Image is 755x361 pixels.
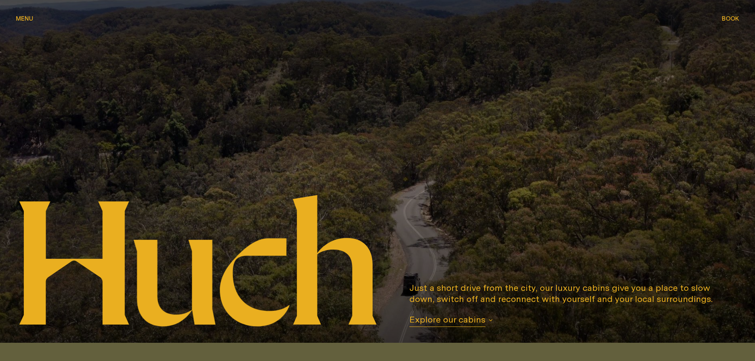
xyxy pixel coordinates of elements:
[409,314,493,327] button: Explore our cabins
[16,14,33,24] button: show menu
[409,314,485,327] span: Explore our cabins
[722,15,739,21] span: Book
[722,14,739,24] button: show booking tray
[16,15,33,21] span: Menu
[409,282,724,304] p: Just a short drive from the city, our luxury cabins give you a place to slow down, switch off and...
